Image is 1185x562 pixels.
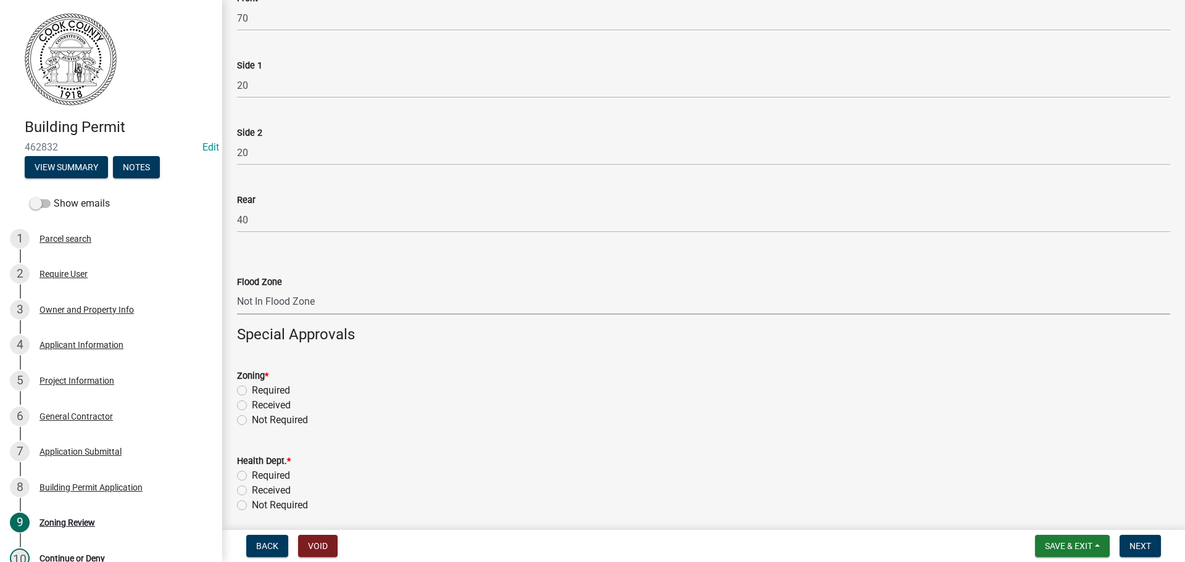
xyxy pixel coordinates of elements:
[252,398,291,413] label: Received
[237,129,262,138] label: Side 2
[237,326,1170,344] h4: Special Approvals
[202,141,219,153] wm-modal-confirm: Edit Application Number
[113,163,160,173] wm-modal-confirm: Notes
[202,141,219,153] a: Edit
[252,498,308,513] label: Not Required
[237,196,256,205] label: Rear
[39,447,122,456] div: Application Submittal
[1120,535,1161,557] button: Next
[10,442,30,461] div: 7
[39,483,143,492] div: Building Permit Application
[25,141,197,153] span: 462832
[25,163,108,173] wm-modal-confirm: Summary
[10,477,30,497] div: 8
[39,270,88,278] div: Require User
[39,341,123,349] div: Applicant Information
[237,457,291,466] label: Health Dept.
[25,13,117,105] img: Cook County, Georgia
[10,264,30,284] div: 2
[113,156,160,178] button: Notes
[30,196,110,211] label: Show emails
[25,118,212,136] h4: Building Permit
[252,483,291,498] label: Received
[10,371,30,391] div: 5
[252,468,290,483] label: Required
[1045,541,1092,551] span: Save & Exit
[39,234,91,243] div: Parcel search
[10,229,30,249] div: 1
[252,383,290,398] label: Required
[237,278,282,287] label: Flood Zone
[237,62,262,70] label: Side 1
[1129,541,1151,551] span: Next
[10,513,30,532] div: 9
[256,541,278,551] span: Back
[10,335,30,355] div: 4
[25,156,108,178] button: View Summary
[39,305,134,314] div: Owner and Property Info
[252,413,308,428] label: Not Required
[1035,535,1110,557] button: Save & Exit
[39,518,95,527] div: Zoning Review
[39,412,113,421] div: General Contractor
[10,300,30,320] div: 3
[237,372,268,381] label: Zoning
[39,376,114,385] div: Project Information
[10,407,30,426] div: 6
[298,535,338,557] button: Void
[246,535,288,557] button: Back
